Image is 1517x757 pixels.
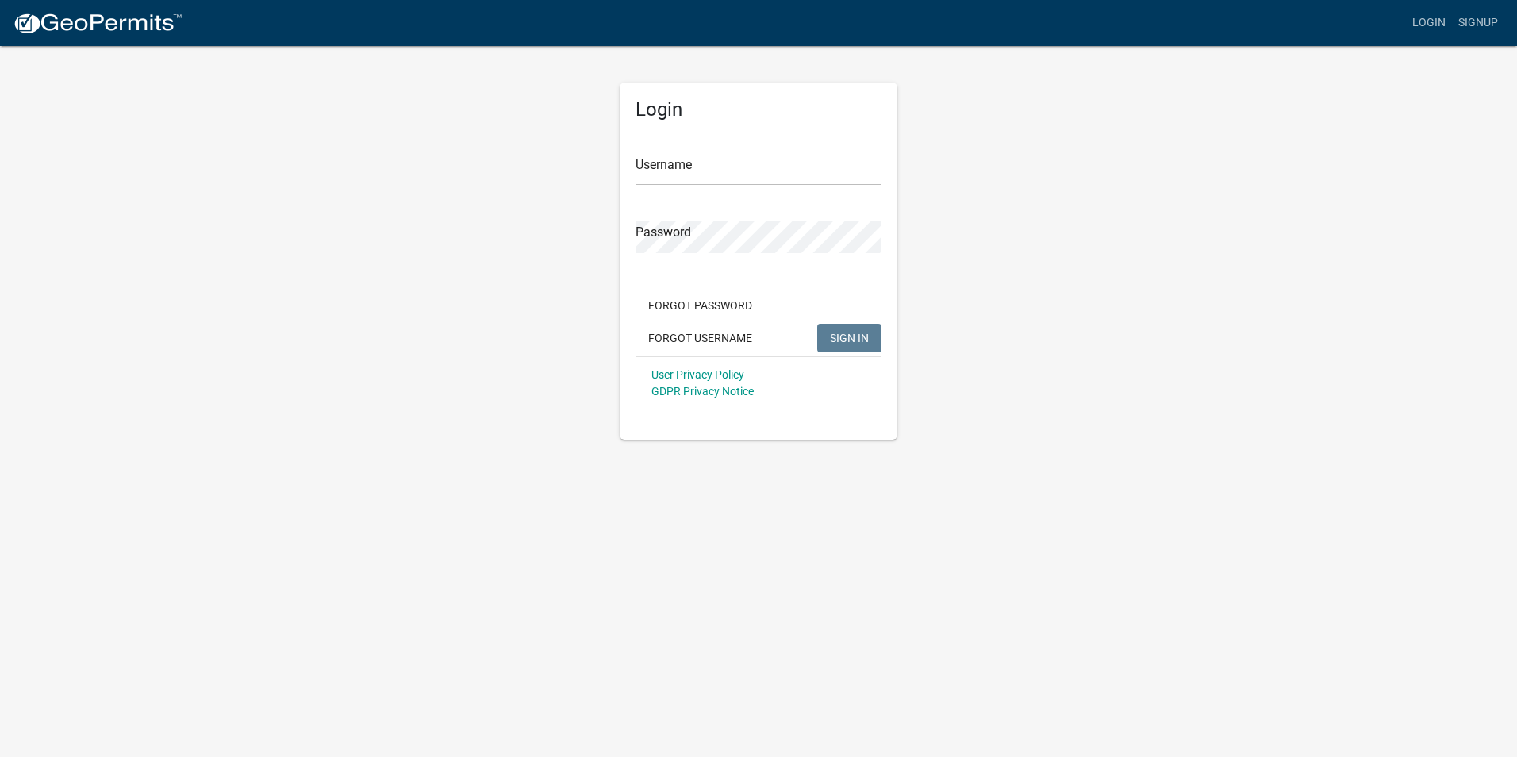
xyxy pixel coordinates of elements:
span: SIGN IN [830,331,869,344]
h5: Login [636,98,881,121]
button: Forgot Username [636,324,765,352]
button: SIGN IN [817,324,881,352]
a: Signup [1452,8,1504,38]
a: Login [1406,8,1452,38]
a: GDPR Privacy Notice [651,385,754,398]
button: Forgot Password [636,291,765,320]
a: User Privacy Policy [651,368,744,381]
